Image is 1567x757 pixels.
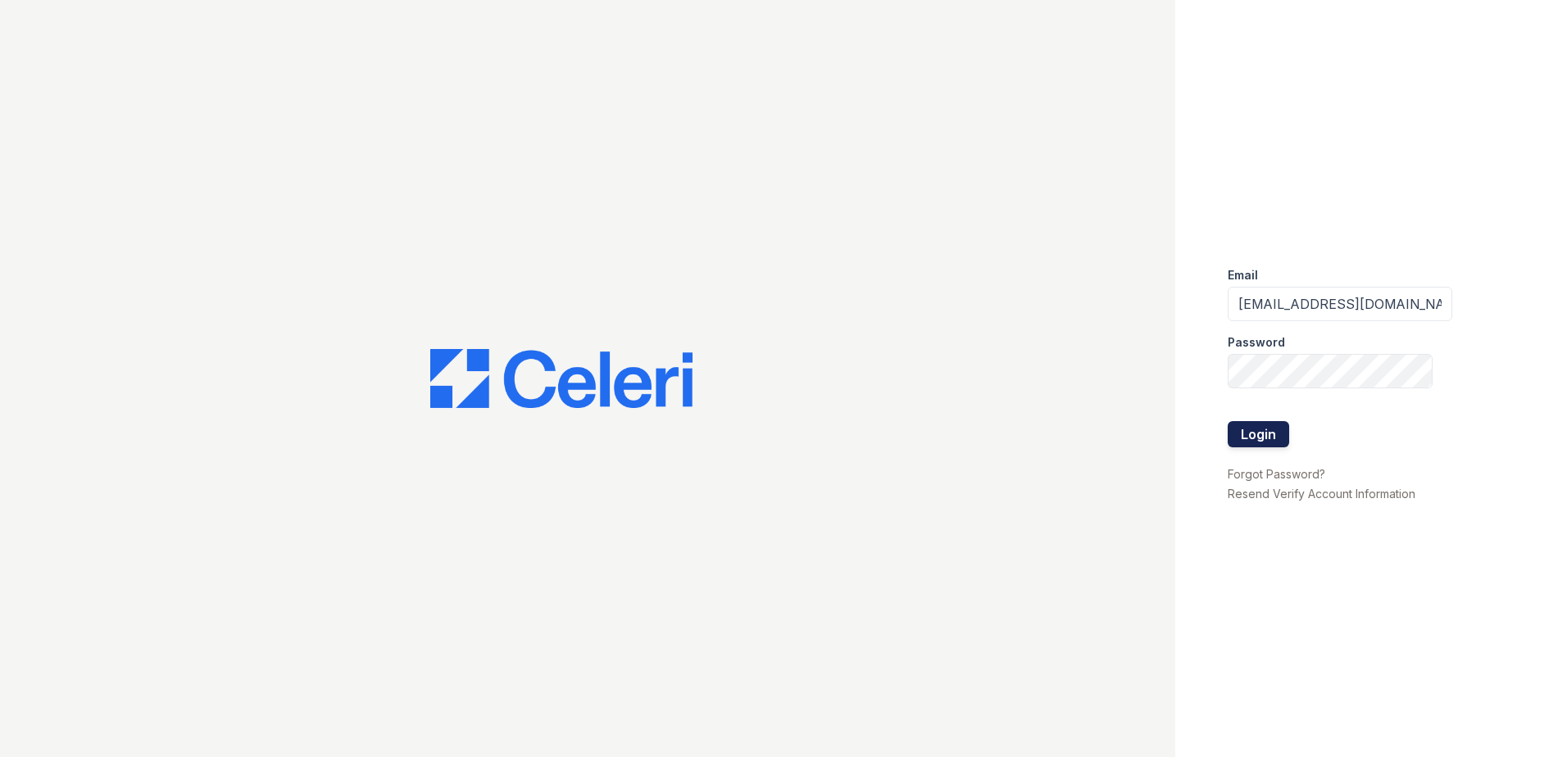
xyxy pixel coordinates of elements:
[1228,421,1289,447] button: Login
[1228,267,1258,283] label: Email
[1228,487,1415,501] a: Resend Verify Account Information
[430,349,693,408] img: CE_Logo_Blue-a8612792a0a2168367f1c8372b55b34899dd931a85d93a1a3d3e32e68fde9ad4.png
[1228,467,1325,481] a: Forgot Password?
[1228,334,1285,351] label: Password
